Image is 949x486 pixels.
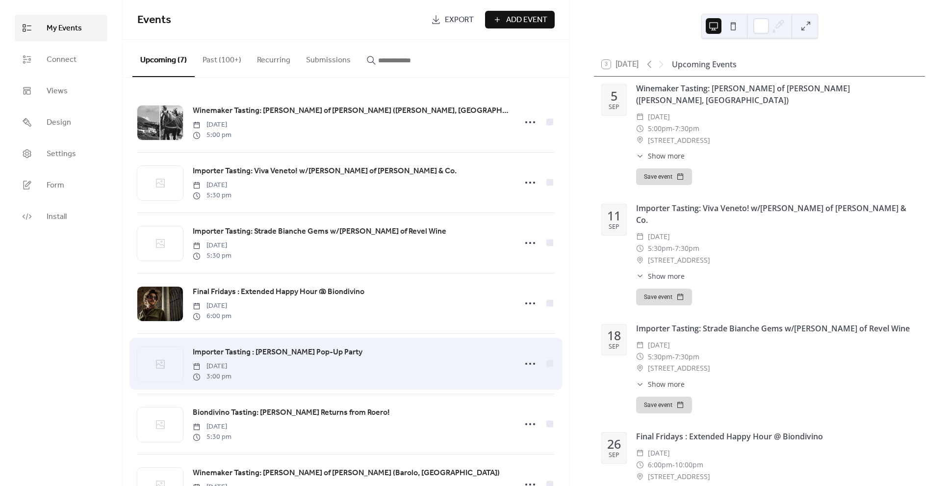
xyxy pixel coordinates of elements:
[636,447,644,459] div: ​
[609,344,619,350] div: Sep
[47,85,68,97] span: Views
[249,40,298,76] button: Recurring
[648,351,672,363] span: 5:30pm
[15,109,107,135] a: Design
[47,148,76,160] span: Settings
[675,123,699,135] span: 7:30pm
[193,422,231,432] span: [DATE]
[648,459,672,471] span: 6:00pm
[47,23,82,34] span: My Events
[193,120,231,130] span: [DATE]
[636,254,644,266] div: ​
[636,82,917,106] div: Winemaker Tasting: [PERSON_NAME] of [PERSON_NAME] ([PERSON_NAME], [GEOGRAPHIC_DATA])
[648,254,710,266] span: [STREET_ADDRESS]
[636,351,644,363] div: ​
[648,151,685,161] span: Show more
[648,271,685,281] span: Show more
[636,397,692,413] button: Save event
[193,241,231,251] span: [DATE]
[648,135,710,146] span: [STREET_ADDRESS]
[193,180,231,190] span: [DATE]
[672,123,675,135] span: -
[636,202,917,226] div: Importer Tasting: Viva Veneto! w/[PERSON_NAME] of [PERSON_NAME] & Co.
[636,362,644,374] div: ​
[648,471,710,483] span: [STREET_ADDRESS]
[193,372,231,382] span: 3:00 pm
[636,431,917,442] div: Final Fridays : Extended Happy Hour @ Biondivino
[15,140,107,167] a: Settings
[193,286,364,298] a: Final Fridays : Extended Happy Hour @ Biondivino
[636,379,644,389] div: ​
[636,151,644,161] div: ​
[15,172,107,198] a: Form
[193,165,457,178] a: Importer Tasting: Viva Veneto! w/[PERSON_NAME] of [PERSON_NAME] & Co.
[636,168,692,185] button: Save event
[193,301,231,311] span: [DATE]
[15,78,107,104] a: Views
[648,231,670,243] span: [DATE]
[648,243,672,254] span: 5:30pm
[15,15,107,41] a: My Events
[675,243,699,254] span: 7:30pm
[648,339,670,351] span: [DATE]
[609,104,619,110] div: Sep
[636,323,917,334] div: Importer Tasting: Strade Bianche Gems w/[PERSON_NAME] of Revel Wine
[672,459,675,471] span: -
[648,123,672,135] span: 5:00pm
[15,46,107,73] a: Connect
[193,347,362,358] span: Importer Tasting : [PERSON_NAME] Pop-Up Party
[648,111,670,123] span: [DATE]
[193,432,231,442] span: 5:30 pm
[648,447,670,459] span: [DATE]
[506,14,547,26] span: Add Event
[485,11,555,28] button: Add Event
[193,311,231,322] span: 6:00 pm
[193,226,446,238] span: Importer Tasting: Strade Bianche Gems w/[PERSON_NAME] of Revel Wine
[636,135,644,146] div: ​
[47,117,71,129] span: Design
[648,362,710,374] span: [STREET_ADDRESS]
[193,467,500,480] a: Winemaker Tasting: [PERSON_NAME] of [PERSON_NAME] (Barolo, [GEOGRAPHIC_DATA])
[648,379,685,389] span: Show more
[636,123,644,135] div: ​
[675,459,703,471] span: 10:00pm
[47,54,77,66] span: Connect
[607,329,621,342] div: 18
[636,379,685,389] button: ​Show more
[193,251,231,261] span: 5:30 pm
[193,346,362,359] a: Importer Tasting : [PERSON_NAME] Pop-Up Party
[636,471,644,483] div: ​
[636,231,644,243] div: ​
[193,406,390,419] a: Biondivino Tasting: [PERSON_NAME] Returns from Roero!
[193,105,511,117] a: Winemaker Tasting: [PERSON_NAME] of [PERSON_NAME] ([PERSON_NAME], [GEOGRAPHIC_DATA])
[193,130,231,140] span: 5:00 pm
[193,225,446,238] a: Importer Tasting: Strade Bianche Gems w/[PERSON_NAME] of Revel Wine
[132,40,195,77] button: Upcoming (7)
[193,165,457,177] span: Importer Tasting: Viva Veneto! w/[PERSON_NAME] of [PERSON_NAME] & Co.
[193,407,390,419] span: Biondivino Tasting: [PERSON_NAME] Returns from Roero!
[609,224,619,230] div: Sep
[636,111,644,123] div: ​
[424,11,481,28] a: Export
[193,105,511,117] span: Winemaker Tasting: [PERSON_NAME] of [PERSON_NAME] ([PERSON_NAME], [GEOGRAPHIC_DATA])
[609,452,619,459] div: Sep
[445,14,474,26] span: Export
[672,58,737,70] div: Upcoming Events
[611,90,617,102] div: 5
[636,459,644,471] div: ​
[15,203,107,230] a: Install
[193,361,231,372] span: [DATE]
[675,351,699,363] span: 7:30pm
[636,271,685,281] button: ​Show more
[672,351,675,363] span: -
[195,40,249,76] button: Past (100+)
[137,9,171,31] span: Events
[636,271,644,281] div: ​
[47,180,64,191] span: Form
[607,438,621,450] div: 26
[193,286,364,298] span: Final Fridays : Extended Happy Hour @ Biondivino
[636,289,692,305] button: Save event
[298,40,359,76] button: Submissions
[607,210,621,222] div: 11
